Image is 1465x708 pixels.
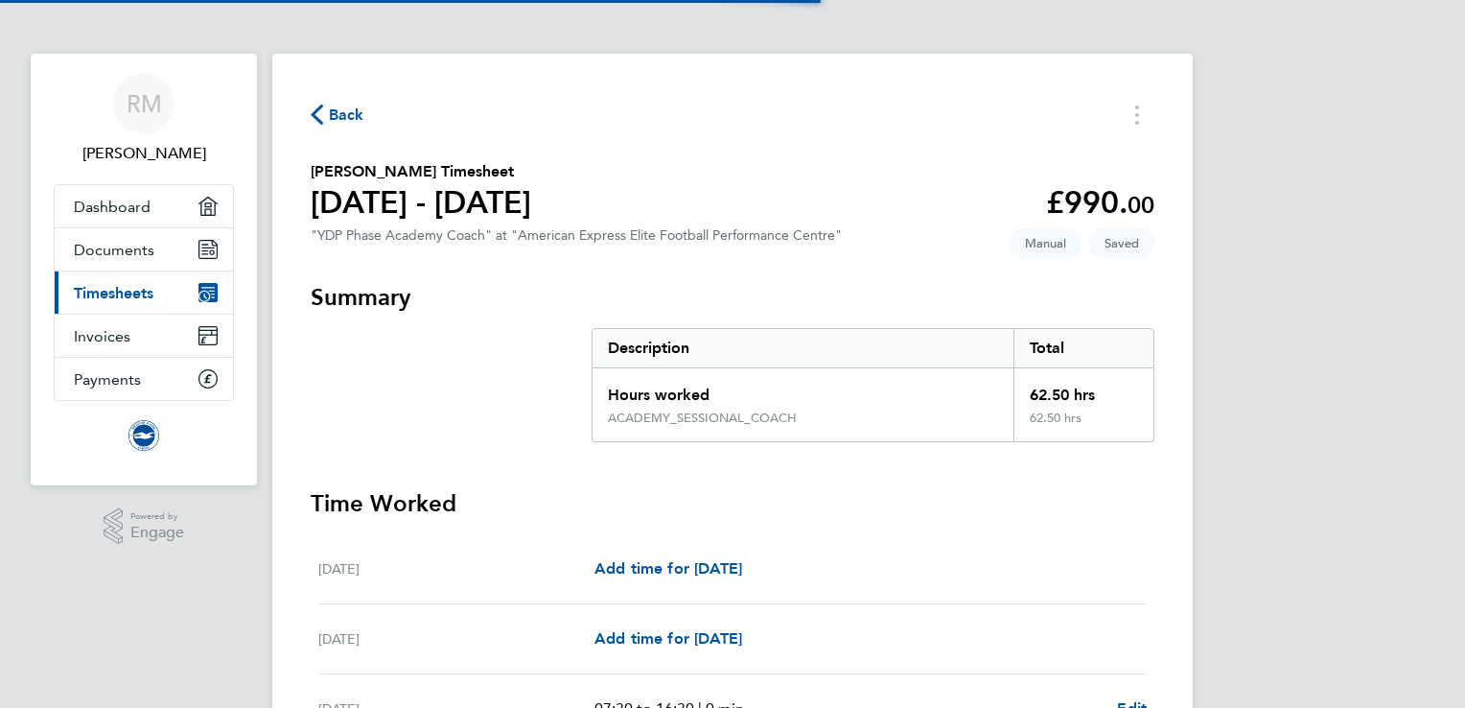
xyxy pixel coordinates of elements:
[1013,329,1153,367] div: Total
[1013,411,1153,441] div: 62.50 hrs
[318,557,594,580] div: [DATE]
[1013,368,1153,411] div: 62.50 hrs
[128,420,159,451] img: brightonandhovealbion-logo-retina.png
[130,525,184,541] span: Engage
[594,629,742,648] span: Add time for [DATE]
[594,627,742,650] a: Add time for [DATE]
[74,198,151,216] span: Dashboard
[54,142,234,165] span: Rhys Murphy
[1046,184,1154,221] app-decimal: £990.
[1120,100,1154,130] button: Timesheets Menu
[74,284,153,302] span: Timesheets
[592,328,1154,442] div: Summary
[311,282,1154,313] h3: Summary
[594,557,742,580] a: Add time for [DATE]
[104,508,185,545] a: Powered byEngage
[54,420,234,451] a: Go to home page
[74,327,130,345] span: Invoices
[311,227,842,244] div: "YDP Phase Academy Coach" at "American Express Elite Football Performance Centre"
[55,358,233,400] a: Payments
[74,370,141,389] span: Payments
[593,329,1013,367] div: Description
[593,368,1013,411] div: Hours worked
[74,241,154,259] span: Documents
[1089,227,1154,259] span: This timesheet is Saved.
[55,185,233,227] a: Dashboard
[55,315,233,357] a: Invoices
[594,559,742,578] span: Add time for [DATE]
[55,271,233,314] a: Timesheets
[130,508,184,525] span: Powered by
[31,54,257,485] nav: Main navigation
[329,104,364,127] span: Back
[608,411,797,426] div: ACADEMY_SESSIONAL_COACH
[311,488,1154,519] h3: Time Worked
[1128,191,1154,219] span: 00
[318,627,594,650] div: [DATE]
[311,103,364,127] button: Back
[127,91,162,116] span: RM
[55,228,233,271] a: Documents
[54,73,234,165] a: RM[PERSON_NAME]
[311,183,531,222] h1: [DATE] - [DATE]
[311,160,531,183] h2: [PERSON_NAME] Timesheet
[1010,227,1081,259] span: This timesheet was manually created.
